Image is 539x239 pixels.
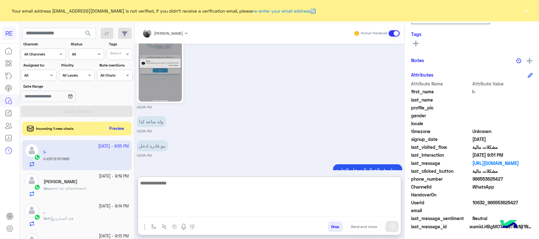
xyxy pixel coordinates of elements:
span: HandoverOn [411,191,471,198]
div: RE [3,26,16,40]
label: Note mentions [99,62,132,68]
img: WhatsApp [34,184,40,190]
button: search [81,28,96,41]
img: add [527,58,532,64]
span: 966553625427 [473,176,533,182]
span: sent an attachment [50,186,86,191]
label: Date Range [23,84,94,89]
span: مشكلات مالية [473,144,533,150]
img: Trigger scenario [162,224,167,229]
span: last_message_id [411,223,468,230]
h6: Notes [411,57,424,63]
span: 2025-09-18T18:49:27.717Z [473,136,533,143]
p: 18/9/2025, 9:55 PM [333,164,402,175]
small: 09:54 PM [137,153,152,158]
img: send voice note [180,223,188,231]
span: 2 [473,184,533,190]
span: email [411,207,471,214]
span: last_message_sentiment [411,215,471,222]
span: Your email address [EMAIL_ADDRESS][DOMAIN_NAME] is not verified, if you didn't receive a verifica... [12,8,316,14]
span: Abu [44,186,50,191]
span: last_message [411,160,471,166]
label: Status [71,41,103,47]
img: defaultAdmin.png [25,173,39,188]
small: [DATE] - 9:19 PM [99,173,129,179]
span: signup_date [411,136,471,143]
span: [PERSON_NAME] [154,31,183,36]
button: Trigger scenario [159,221,170,232]
b: : [44,216,51,221]
button: create order [170,221,180,232]
small: 09:54 PM [137,129,152,134]
img: select flow [151,224,156,229]
span: phone_number [411,176,471,182]
small: 09:54 PM [137,105,152,110]
img: send message [389,224,395,230]
h5: . [44,209,45,215]
img: create order [172,224,177,229]
a: re-enter your email address [253,8,311,14]
button: Drop [328,221,343,232]
span: 10632_966553625427 [473,199,533,206]
span: null [473,191,533,198]
span: مشكلات مالية [473,168,533,174]
h5: Abu Asaf [44,179,77,184]
span: Incoming 1 new chats [36,126,74,131]
span: gender [411,112,471,119]
button: Send and close [348,221,381,232]
img: 790740910207397.jpg [139,25,182,102]
img: make a call [190,224,195,230]
span: فئة السيارة [51,216,74,221]
span: wamid.HBgMOTY2NTUzNjI1NDI3FQIAEhgUMkFEQTQwQTM5RTBEMTI4MDRDQjIA [470,223,533,230]
span: Unknown [473,128,533,135]
h6: Attributes [411,72,434,78]
img: hulul-logo.png [498,214,520,236]
small: [DATE] - 9:14 PM [99,203,129,209]
h6: Tags [411,31,533,37]
span: last_name [411,96,471,103]
span: locale [411,120,471,127]
span: 2025-09-18T18:51:01.413Z [473,152,533,158]
span: search [84,30,92,37]
span: Bot [44,216,50,221]
span: first_name [411,88,471,95]
button: × [523,8,530,14]
span: last_clicked_button [411,168,471,174]
span: last_interaction [411,152,471,158]
img: WhatsApp [34,214,40,220]
span: 0 [473,215,533,222]
label: Assigned to: [23,62,56,68]
button: Apply Filters [21,106,133,117]
button: select flow [149,221,159,232]
img: notes [516,58,521,63]
label: Tags [109,41,132,47]
button: Preview [107,124,127,133]
small: Human Handover [361,31,387,36]
span: profile_pic [411,104,471,111]
label: Priority [61,62,94,68]
div: Select [109,50,121,58]
span: Attribute Name [411,80,471,87]
span: timezone [411,128,471,135]
img: defaultAdmin.png [25,203,39,218]
span: null [473,112,533,119]
span: ChannelId [411,184,471,190]
span: UserId [411,199,471,206]
span: Attribute Value [473,80,533,87]
span: last_visited_flow [411,144,471,150]
p: 18/9/2025, 9:54 PM [137,140,168,151]
a: [URL][DOMAIN_NAME] [473,160,533,166]
p: 18/9/2025, 9:54 PM [137,116,166,127]
span: null [473,207,533,214]
span: null [473,120,533,127]
span: I- [473,88,533,95]
img: send attachment [141,223,148,231]
label: Channel: [23,41,65,47]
